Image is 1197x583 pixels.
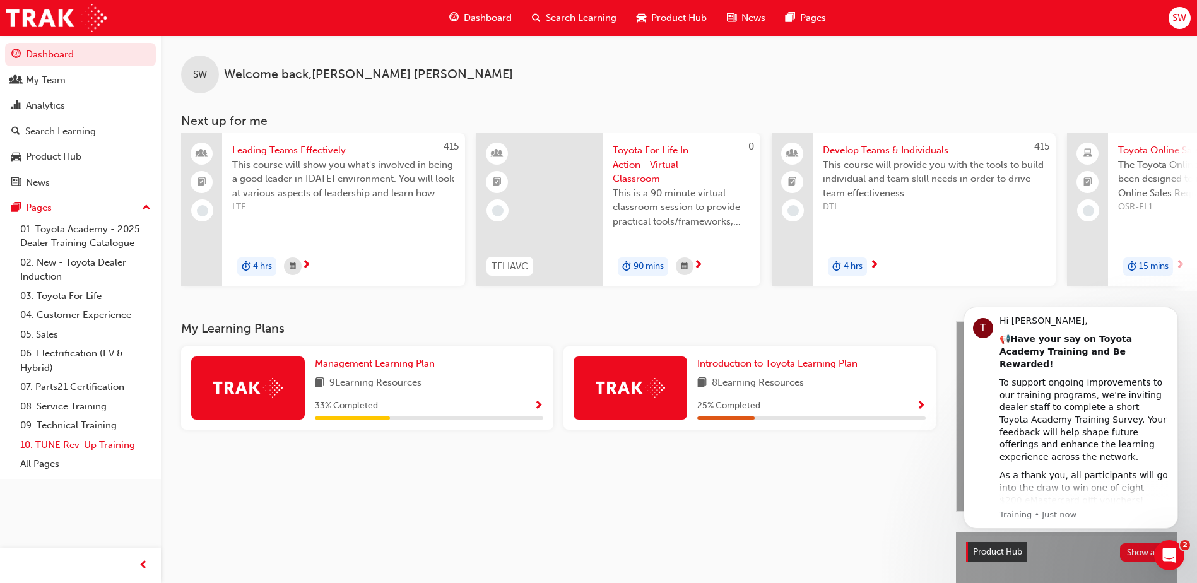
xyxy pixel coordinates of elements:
[1169,7,1191,29] button: SW
[26,98,65,113] div: Analytics
[966,542,1167,562] a: Product HubShow all
[11,126,20,138] span: search-icon
[1139,259,1169,274] span: 15 mins
[1083,205,1094,216] span: learningRecordVerb_NONE-icon
[916,398,926,414] button: Show Progress
[534,398,543,414] button: Show Progress
[329,375,422,391] span: 9 Learning Resources
[26,201,52,215] div: Pages
[800,11,826,25] span: Pages
[253,259,272,274] span: 4 hrs
[5,145,156,168] a: Product Hub
[444,141,459,152] span: 415
[637,10,646,26] span: car-icon
[315,356,440,371] a: Management Learning Plan
[5,196,156,220] button: Pages
[823,158,1046,201] span: This course will provide you with the tools to build individual and team skill needs in order to ...
[5,69,156,92] a: My Team
[181,133,465,286] a: 415Leading Teams EffectivelyThis course will show you what's involved in being a good leader in [...
[492,205,504,216] span: learningRecordVerb_NONE-icon
[193,68,207,82] span: SW
[26,175,50,190] div: News
[26,150,81,164] div: Product Hub
[786,10,795,26] span: pages-icon
[748,141,754,152] span: 0
[5,40,156,196] button: DashboardMy TeamAnalyticsSearch LearningProduct HubNews
[493,174,502,191] span: booktick-icon
[213,378,283,397] img: Trak
[197,205,208,216] span: learningRecordVerb_NONE-icon
[5,43,156,66] a: Dashboard
[522,5,627,31] a: search-iconSearch Learning
[15,253,156,286] a: 02. New - Toyota Dealer Induction
[627,5,717,31] a: car-iconProduct Hub
[634,259,664,274] span: 90 mins
[1120,543,1167,562] button: Show all
[1034,141,1049,152] span: 415
[788,146,797,162] span: people-icon
[622,259,631,275] span: duration-icon
[493,146,502,162] span: learningResourceType_INSTRUCTOR_LED-icon
[315,399,378,413] span: 33 % Completed
[25,124,96,139] div: Search Learning
[232,143,455,158] span: Leading Teams Effectively
[198,174,206,191] span: booktick-icon
[945,295,1197,536] iframe: Intercom notifications message
[476,133,760,286] a: 0TFLIAVCToyota For Life In Action - Virtual ClassroomThis is a 90 minute virtual classroom sessio...
[15,397,156,416] a: 08. Service Training
[693,260,703,271] span: next-icon
[697,399,760,413] span: 25 % Completed
[823,200,1046,215] span: DTI
[11,75,21,86] span: people-icon
[26,73,66,88] div: My Team
[449,10,459,26] span: guage-icon
[787,205,799,216] span: learningRecordVerb_NONE-icon
[727,10,736,26] span: news-icon
[844,259,863,274] span: 4 hrs
[1180,540,1190,550] span: 2
[290,259,296,274] span: calendar-icon
[534,401,543,412] span: Show Progress
[1154,540,1184,570] iframe: Intercom live chat
[15,286,156,306] a: 03. Toyota For Life
[1083,174,1092,191] span: booktick-icon
[772,133,1056,286] a: 415Develop Teams & IndividualsThis course will provide you with the tools to build individual and...
[161,114,1197,128] h3: Next up for me
[142,200,151,216] span: up-icon
[651,11,707,25] span: Product Hub
[5,171,156,194] a: News
[1172,11,1186,25] span: SW
[232,200,455,215] span: LTE
[302,260,311,271] span: next-icon
[697,375,707,391] span: book-icon
[697,358,858,369] span: Introduction to Toyota Learning Plan
[15,220,156,253] a: 01. Toyota Academy - 2025 Dealer Training Catalogue
[1128,259,1136,275] span: duration-icon
[1083,146,1092,162] span: laptop-icon
[232,158,455,201] span: This course will show you what's involved in being a good leader in [DATE] environment. You will ...
[15,377,156,397] a: 07. Parts21 Certification
[5,94,156,117] a: Analytics
[788,174,797,191] span: booktick-icon
[6,4,107,32] img: Trak
[832,259,841,275] span: duration-icon
[870,260,879,271] span: next-icon
[596,378,665,397] img: Trak
[11,49,21,61] span: guage-icon
[613,186,750,229] span: This is a 90 minute virtual classroom session to provide practical tools/frameworks, behaviours a...
[546,11,616,25] span: Search Learning
[741,11,765,25] span: News
[198,146,206,162] span: people-icon
[181,321,936,336] h3: My Learning Plans
[15,416,156,435] a: 09. Technical Training
[315,375,324,391] span: book-icon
